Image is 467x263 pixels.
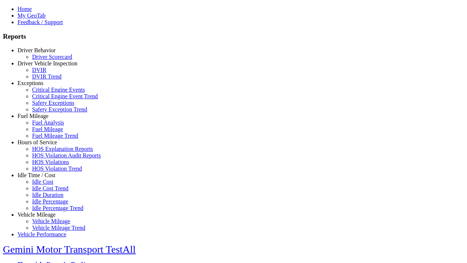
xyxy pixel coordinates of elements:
[32,185,69,191] a: Idle Cost Trend
[18,47,55,53] a: Driver Behavior
[18,19,63,25] a: Feedback / Support
[18,231,66,237] a: Vehicle Performance
[32,146,93,152] a: HOS Explanation Reports
[18,60,77,66] a: Driver Vehicle Inspection
[18,113,49,119] a: Fuel Mileage
[32,198,68,205] a: Idle Percentage
[32,126,63,132] a: Fuel Mileage
[18,139,57,145] a: Hours of Service
[32,133,78,139] a: Fuel Mileage Trend
[32,179,53,185] a: Idle Cost
[3,33,464,41] h3: Reports
[32,54,72,60] a: Driver Scorecard
[3,244,136,255] a: Gemini Motor Transport TestAll
[18,211,55,218] a: Vehicle Mileage
[32,218,70,224] a: Vehicle Mileage
[18,172,55,178] a: Idle Time / Cost
[32,225,85,231] a: Vehicle Mileage Trend
[18,80,43,86] a: Exceptions
[32,67,46,73] a: DVIR
[32,73,61,80] a: DVIR Trend
[32,165,82,172] a: HOS Violation Trend
[18,12,46,19] a: My GeoTab
[32,100,74,106] a: Safety Exceptions
[32,192,63,198] a: Idle Duration
[32,152,101,159] a: HOS Violation Audit Reports
[32,159,69,165] a: HOS Violations
[32,93,98,99] a: Critical Engine Event Trend
[32,106,87,113] a: Safety Exception Trend
[32,119,64,126] a: Fuel Analysis
[18,6,32,12] a: Home
[32,205,83,211] a: Idle Percentage Trend
[32,87,85,93] a: Critical Engine Events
